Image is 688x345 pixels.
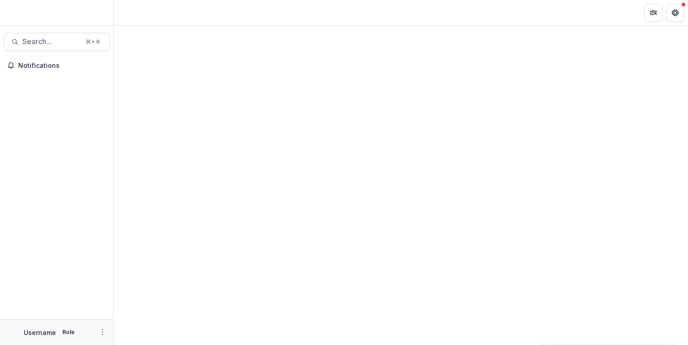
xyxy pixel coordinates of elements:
[97,327,108,338] button: More
[18,62,106,70] span: Notifications
[666,4,684,22] button: Get Help
[4,33,110,51] button: Search...
[84,37,102,47] div: ⌘ + K
[60,328,77,336] p: Role
[644,4,663,22] button: Partners
[22,37,80,46] span: Search...
[117,6,156,19] nav: breadcrumb
[4,58,110,73] button: Notifications
[24,328,56,337] p: Username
